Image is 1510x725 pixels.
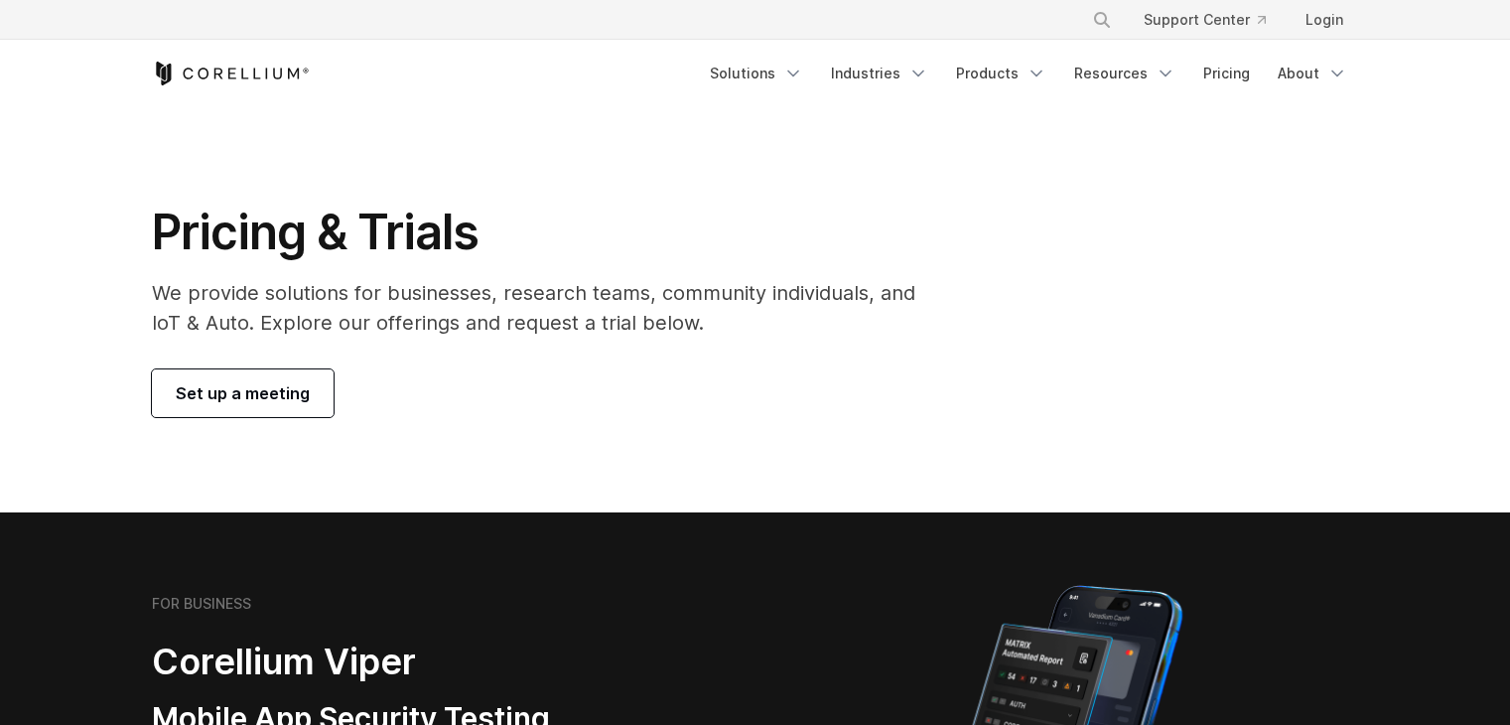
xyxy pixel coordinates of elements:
a: Resources [1062,56,1187,91]
p: We provide solutions for businesses, research teams, community individuals, and IoT & Auto. Explo... [152,278,943,338]
a: Login [1290,2,1359,38]
a: Support Center [1128,2,1282,38]
a: Set up a meeting [152,369,334,417]
h2: Corellium Viper [152,640,660,684]
h1: Pricing & Trials [152,203,943,262]
a: Industries [819,56,940,91]
div: Navigation Menu [1068,2,1359,38]
span: Set up a meeting [176,381,310,405]
a: Pricing [1191,56,1262,91]
a: Solutions [698,56,815,91]
a: Corellium Home [152,62,310,85]
a: Products [944,56,1058,91]
a: About [1266,56,1359,91]
button: Search [1084,2,1120,38]
h6: FOR BUSINESS [152,595,251,613]
div: Navigation Menu [698,56,1359,91]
